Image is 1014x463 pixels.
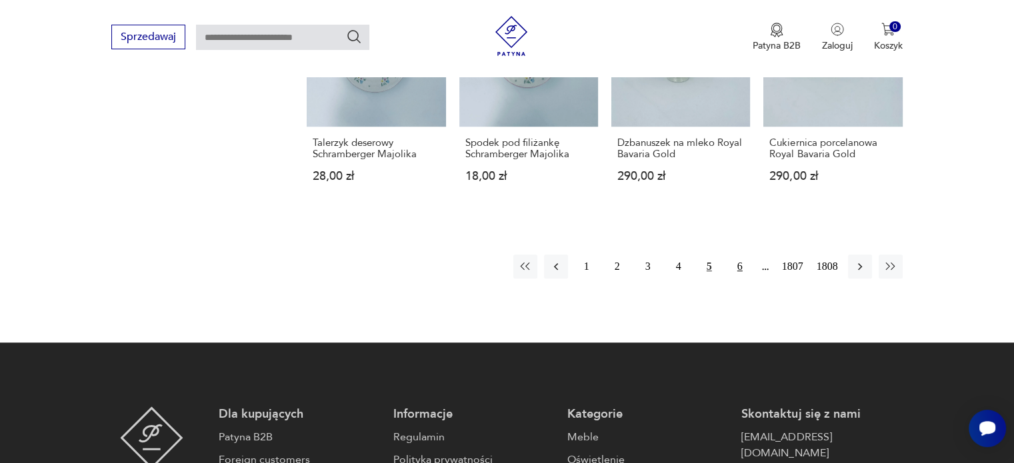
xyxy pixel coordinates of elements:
[813,254,841,278] button: 1808
[753,23,801,52] button: Patyna B2B
[874,23,903,52] button: 0Koszyk
[667,254,691,278] button: 4
[874,39,903,52] p: Koszyk
[741,429,902,461] a: [EMAIL_ADDRESS][DOMAIN_NAME]
[881,23,895,36] img: Ikona koszyka
[313,137,439,160] h3: Talerzyk deserowy Schramberger Majolika
[822,23,853,52] button: Zaloguj
[779,254,807,278] button: 1807
[769,171,896,182] p: 290,00 zł
[111,25,185,49] button: Sprzedawaj
[697,254,721,278] button: 5
[753,23,801,52] a: Ikona medaluPatyna B2B
[617,171,744,182] p: 290,00 zł
[605,254,629,278] button: 2
[567,429,728,445] a: Meble
[753,39,801,52] p: Patyna B2B
[393,429,554,445] a: Regulamin
[636,254,660,278] button: 3
[741,406,902,422] p: Skontaktuj się z nami
[822,39,853,52] p: Zaloguj
[831,23,844,36] img: Ikonka użytkownika
[491,16,531,56] img: Patyna - sklep z meblami i dekoracjami vintage
[889,21,901,33] div: 0
[969,410,1006,447] iframe: Smartsupp widget button
[769,137,896,160] h3: Cukiernica porcelanowa Royal Bavaria Gold
[219,406,379,422] p: Dla kupujących
[465,137,592,160] h3: Spodek pod filiżankę Schramberger Majolika
[111,33,185,43] a: Sprzedawaj
[313,171,439,182] p: 28,00 zł
[770,23,783,37] img: Ikona medalu
[393,406,554,422] p: Informacje
[465,171,592,182] p: 18,00 zł
[575,254,599,278] button: 1
[219,429,379,445] a: Patyna B2B
[617,137,744,160] h3: Dzbanuszek na mleko Royal Bavaria Gold
[346,29,362,45] button: Szukaj
[567,406,728,422] p: Kategorie
[728,254,752,278] button: 6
